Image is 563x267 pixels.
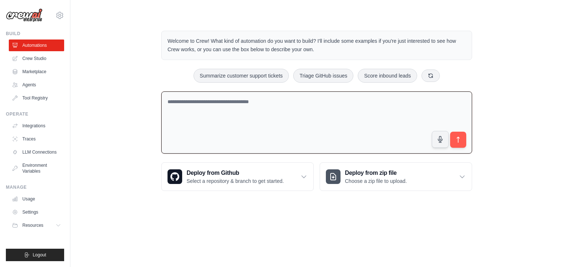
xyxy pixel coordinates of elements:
[9,120,64,132] a: Integrations
[187,177,284,185] p: Select a repository & branch to get started.
[33,252,46,258] span: Logout
[358,69,417,83] button: Score inbound leads
[194,69,289,83] button: Summarize customer support tickets
[6,184,64,190] div: Manage
[9,193,64,205] a: Usage
[22,222,43,228] span: Resources
[9,40,64,51] a: Automations
[9,206,64,218] a: Settings
[6,111,64,117] div: Operate
[9,219,64,231] button: Resources
[9,92,64,104] a: Tool Registry
[168,37,466,54] p: Welcome to Crew! What kind of automation do you want to build? I'll include some examples if you'...
[345,169,407,177] h3: Deploy from zip file
[9,133,64,145] a: Traces
[9,159,64,177] a: Environment Variables
[6,249,64,261] button: Logout
[187,169,284,177] h3: Deploy from Github
[9,146,64,158] a: LLM Connections
[345,177,407,185] p: Choose a zip file to upload.
[293,69,353,83] button: Triage GitHub issues
[9,53,64,64] a: Crew Studio
[9,66,64,78] a: Marketplace
[9,79,64,91] a: Agents
[526,232,563,267] iframe: Chat Widget
[6,8,43,22] img: Logo
[6,31,64,37] div: Build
